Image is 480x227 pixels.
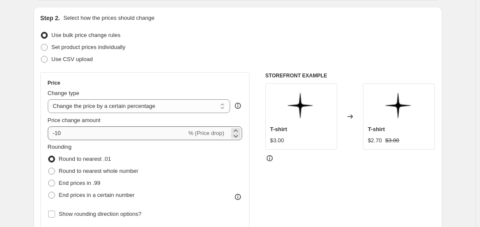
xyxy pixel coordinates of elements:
[59,156,111,162] span: Round to nearest .01
[40,14,60,22] h2: Step 2.
[382,88,416,123] img: Capture_80x.jpg
[188,130,224,136] span: % (Price drop)
[59,180,101,186] span: End prices in .99
[270,136,284,145] div: $3.00
[234,101,242,110] div: help
[48,144,72,150] span: Rounding
[48,90,80,96] span: Change type
[59,168,138,174] span: Round to nearest whole number
[63,14,154,22] p: Select how the prices should change
[48,126,187,140] input: -15
[59,211,142,217] span: Show rounding direction options?
[284,88,318,123] img: Capture_80x.jpg
[385,136,400,145] strike: $3.00
[368,136,382,145] div: $2.70
[48,117,101,123] span: Price change amount
[52,56,93,62] span: Use CSV upload
[52,44,126,50] span: Set product prices individually
[48,80,60,86] h3: Price
[59,192,135,198] span: End prices in a certain number
[265,72,435,79] h6: STOREFRONT EXAMPLE
[52,32,120,38] span: Use bulk price change rules
[368,126,385,132] span: T-shirt
[270,126,287,132] span: T-shirt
